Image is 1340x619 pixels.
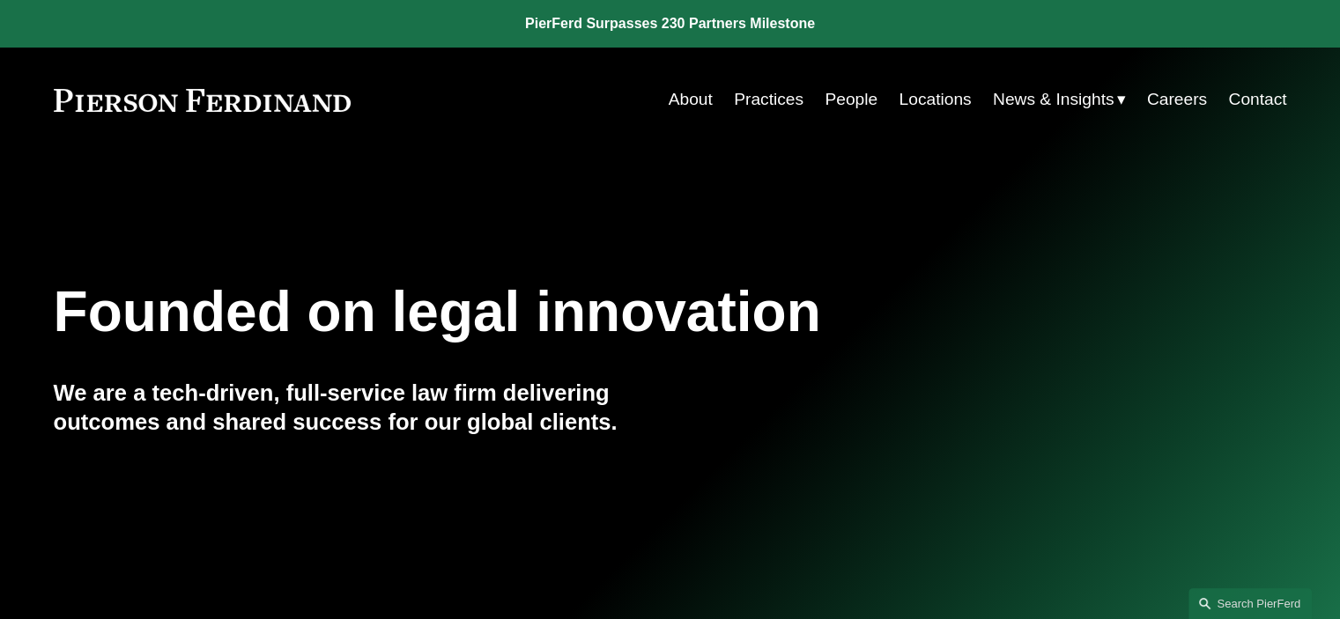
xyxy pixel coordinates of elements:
[993,85,1114,115] span: News & Insights
[669,83,713,116] a: About
[734,83,803,116] a: Practices
[825,83,877,116] a: People
[1228,83,1286,116] a: Contact
[993,83,1126,116] a: folder dropdown
[54,379,670,436] h4: We are a tech-driven, full-service law firm delivering outcomes and shared success for our global...
[54,280,1082,344] h1: Founded on legal innovation
[1188,588,1312,619] a: Search this site
[899,83,971,116] a: Locations
[1147,83,1207,116] a: Careers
